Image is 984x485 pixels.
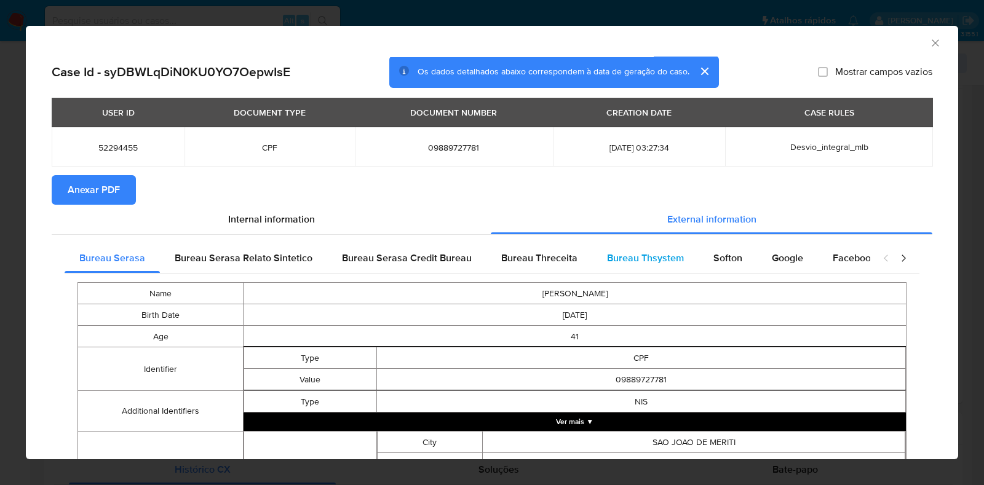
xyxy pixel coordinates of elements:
td: Birth Date [78,304,244,326]
td: CPF [376,347,906,369]
div: Detailed external info [65,243,870,273]
span: Mostrar campos vazios [835,66,932,78]
td: Type [244,391,376,412]
td: Name [78,283,244,304]
div: USER ID [95,102,142,123]
td: Identifier [78,347,244,391]
h2: Case Id - syDBWLqDiN0KU0YO7OepwIsE [52,64,290,80]
div: DOCUMENT TYPE [226,102,313,123]
span: Bureau Serasa [79,251,145,265]
div: closure-recommendation-modal [26,26,958,459]
td: 41 [244,326,907,347]
td: [DATE] [244,304,907,326]
span: Bureau Thsystem [607,251,684,265]
td: Value [244,369,376,390]
button: cerrar [689,57,719,86]
td: Additional Identifiers [78,391,244,432]
button: Fechar a janela [929,37,940,48]
div: CREATION DATE [599,102,679,123]
span: Desvio_integral_mlb [790,141,868,153]
div: CASE RULES [797,102,862,123]
span: Softon [713,251,742,265]
td: SAO JOAO DE MERITI [483,432,905,453]
span: Internal information [228,212,315,226]
span: 09889727781 [370,142,539,153]
td: NIS [376,391,906,412]
span: 52294455 [66,142,170,153]
span: Anexar PDF [68,176,120,203]
span: Google [772,251,803,265]
span: Facebook [833,251,876,265]
td: Age [78,326,244,347]
span: Bureau Threceita [501,251,577,265]
div: DOCUMENT NUMBER [403,102,504,123]
span: CPF [199,142,339,153]
td: 09889727781 [376,369,906,390]
span: External information [667,212,756,226]
span: Os dados detalhados abaixo correspondem à data de geração do caso. [418,66,689,78]
button: Anexar PDF [52,175,136,205]
input: Mostrar campos vazios [818,67,828,77]
span: Bureau Serasa Credit Bureau [342,251,472,265]
td: [PERSON_NAME] [483,453,905,475]
td: Street Address [377,453,483,475]
span: Bureau Serasa Relato Sintetico [175,251,312,265]
td: [PERSON_NAME] [244,283,907,304]
span: [DATE] 03:27:34 [568,142,710,153]
div: Detailed info [52,205,932,234]
td: Type [244,347,376,369]
td: City [377,432,483,453]
button: Expand array [244,412,906,431]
